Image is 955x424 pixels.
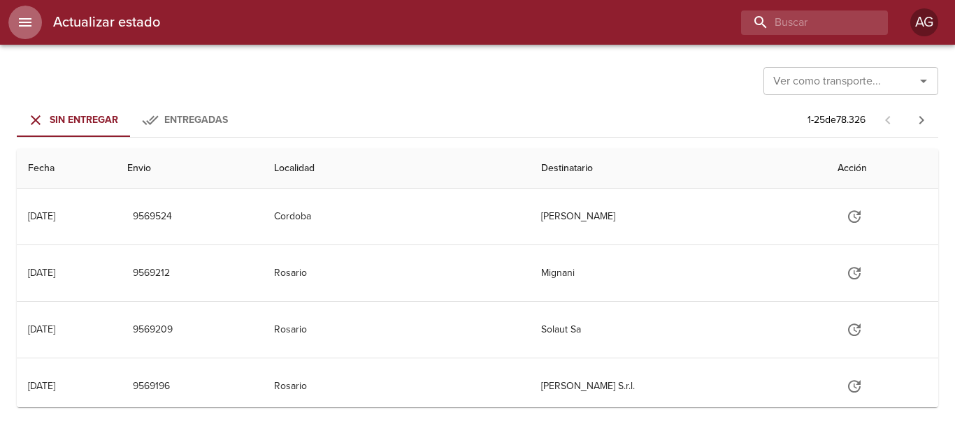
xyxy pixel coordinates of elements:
button: 9569196 [127,374,175,400]
td: Rosario [263,302,530,358]
th: Fecha [17,149,116,189]
td: Rosario [263,358,530,414]
button: 9569212 [127,261,175,286]
span: 9569524 [133,208,172,226]
span: Entregadas [164,114,228,126]
span: Pagina siguiente [905,103,938,137]
span: Actualizar estado y agregar documentación [838,323,871,335]
div: [DATE] [28,210,55,222]
th: Envio [116,149,263,189]
p: 1 - 25 de 78.326 [807,113,866,127]
div: Tabs Envios [17,103,240,137]
th: Destinatario [530,149,826,189]
span: Pagina anterior [871,112,905,126]
td: [PERSON_NAME] [530,189,826,244]
span: Actualizar estado y agregar documentación [838,210,871,221]
td: Solaut Sa [530,302,826,358]
span: Actualizar estado y agregar documentación [838,379,871,391]
div: [DATE] [28,323,55,335]
td: Rosario [263,245,530,301]
th: Localidad [263,149,530,189]
button: menu [8,6,42,39]
div: [DATE] [28,380,55,392]
td: Mignani [530,245,826,301]
div: Abrir información de usuario [910,8,938,36]
div: [DATE] [28,267,55,279]
td: [PERSON_NAME] S.r.l. [530,358,826,414]
span: Actualizar estado y agregar documentación [838,266,871,278]
button: Abrir [914,71,933,91]
div: AG [910,8,938,36]
th: Acción [826,149,938,189]
input: buscar [741,10,864,35]
span: 9569196 [133,378,170,395]
button: 9569524 [127,204,178,230]
button: 9569209 [127,317,178,343]
h6: Actualizar estado [53,11,160,34]
span: Sin Entregar [50,114,118,126]
span: 9569212 [133,265,170,282]
span: 9569209 [133,321,173,339]
td: Cordoba [263,189,530,244]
